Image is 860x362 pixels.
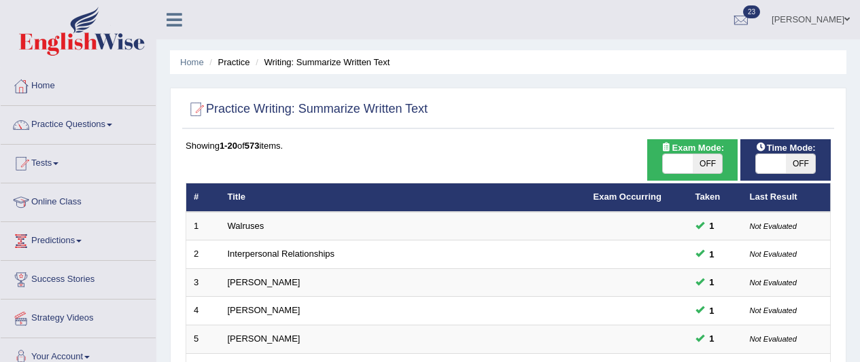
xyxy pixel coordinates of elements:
[750,278,797,287] small: Not Evaluated
[186,183,220,212] th: #
[704,247,720,261] span: You can still take this question
[252,56,390,69] li: Writing: Summarize Written Text
[704,331,720,346] span: You can still take this question
[1,261,156,295] a: Success Stories
[704,304,720,318] span: You can still take this question
[786,154,816,173] span: OFF
[688,183,742,212] th: Taken
[1,145,156,179] a: Tests
[656,141,729,155] span: Exam Mode:
[228,305,300,315] a: [PERSON_NAME]
[220,183,586,212] th: Title
[750,335,797,343] small: Not Evaluated
[220,141,237,151] b: 1-20
[743,5,760,18] span: 23
[228,221,264,231] a: Walruses
[750,222,797,230] small: Not Evaluated
[228,249,335,259] a: Interpersonal Relationships
[1,67,156,101] a: Home
[206,56,250,69] li: Practice
[186,212,220,240] td: 1
[693,154,723,173] span: OFF
[704,275,720,289] span: You can still take this question
[1,222,156,256] a: Predictions
[186,99,428,120] h2: Practice Writing: Summarize Written Text
[742,183,831,212] th: Last Result
[186,297,220,325] td: 4
[228,277,300,287] a: [PERSON_NAME]
[1,300,156,333] a: Strategy Videos
[180,57,204,67] a: Home
[750,250,797,258] small: Not Evaluated
[1,183,156,217] a: Online Class
[750,306,797,314] small: Not Evaluated
[704,219,720,233] span: You can still take this question
[647,139,738,181] div: Show exams occurring in exams
[751,141,821,155] span: Time Mode:
[594,192,661,202] a: Exam Occurring
[186,240,220,269] td: 2
[245,141,260,151] b: 573
[228,333,300,344] a: [PERSON_NAME]
[186,325,220,354] td: 5
[186,139,831,152] div: Showing of items.
[186,268,220,297] td: 3
[1,106,156,140] a: Practice Questions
